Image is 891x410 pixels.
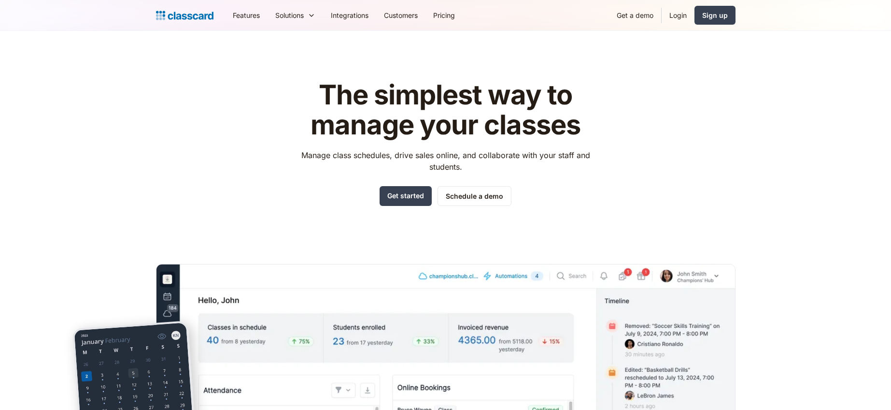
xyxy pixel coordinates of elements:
h1: The simplest way to manage your classes [292,80,599,140]
a: Get started [380,186,432,206]
a: Get a demo [609,4,661,26]
a: Customers [376,4,425,26]
a: home [156,9,213,22]
p: Manage class schedules, drive sales online, and collaborate with your staff and students. [292,149,599,173]
a: Schedule a demo [438,186,511,206]
a: Pricing [425,4,463,26]
a: Sign up [694,6,735,25]
a: Integrations [323,4,376,26]
div: Solutions [268,4,323,26]
a: Login [662,4,694,26]
a: Features [225,4,268,26]
div: Solutions [275,10,304,20]
div: Sign up [702,10,728,20]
